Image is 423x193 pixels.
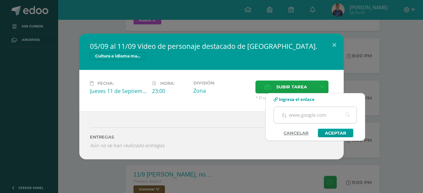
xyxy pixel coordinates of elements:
button: Close (Esc) [325,34,344,56]
span: Fecha: [97,81,114,86]
span: Ingresa el enlace [279,96,315,102]
span: Subir tarea [276,81,307,93]
span: Cultura e idioma maya [90,52,146,60]
div: Jueves 11 de Septiembre [90,87,147,95]
a: Cancelar [277,129,315,137]
label: División: [193,80,250,85]
div: 23:00 [152,87,188,95]
label: ENTREGAS [90,135,333,140]
a: Aceptar [318,129,353,137]
span: * El tamaño máximo permitido es 50 MB [255,95,333,101]
span: Hora: [160,81,174,86]
input: Ej. www.google.com [274,107,357,123]
i: Aún no se han realizado entregas [90,142,333,148]
div: Zona [193,87,250,94]
h2: 05/09 al 11/09 Video de personaje destacado de [GEOGRAPHIC_DATA]. [90,42,333,51]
